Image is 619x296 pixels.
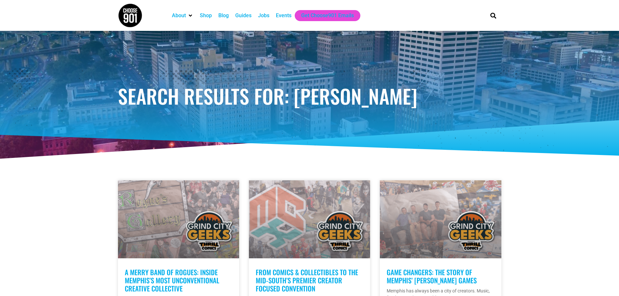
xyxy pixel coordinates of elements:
[200,12,212,19] a: Shop
[258,12,269,19] a: Jobs
[235,12,251,19] a: Guides
[387,267,477,285] a: Game Changers: The Story of Memphis’ [PERSON_NAME] Games
[169,10,479,21] nav: Main nav
[218,12,229,19] a: Blog
[172,12,186,19] a: About
[249,180,370,258] a: Cosplayers in various costumes pose at a Creator Focused Convention. Two large logos overlay the ...
[276,12,291,19] a: Events
[380,180,501,258] a: Four people sit on a couch smiling; overlay text reads "Grind City Geeks presented by Thrill Comi...
[169,10,197,21] div: About
[125,267,219,293] a: A Merry Band of Rogues: Inside Memphis’s Most Unconventional Creative Collective
[488,10,498,21] div: Search
[256,267,358,293] a: From Comics & Collectibles to the Mid-South’s Premier Creator Focused Convention
[118,86,501,106] h1: Search Results for: [PERSON_NAME]
[301,12,354,19] a: Get Choose901 Emails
